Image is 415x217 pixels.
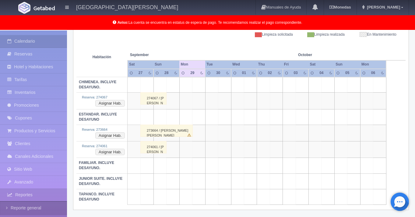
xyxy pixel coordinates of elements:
button: Asignar Hab. [95,149,125,155]
th: Sat [128,60,153,69]
b: FAMILIAR. INCLUYE DESAYUNO. [79,161,114,170]
img: Getabed [18,2,30,14]
div: 274061 / [PERSON_NAME] [140,141,167,153]
th: Fri [283,60,309,69]
div: 28 [163,70,170,76]
div: 274067 / [PERSON_NAME] [140,92,167,105]
b: JUNIOR SUITE. INCLUYE DESAYUNO. [79,176,122,186]
div: 06 [369,70,377,76]
a: Reserva: 274067 [82,95,107,99]
h4: [GEOGRAPHIC_DATA][PERSON_NAME] [76,3,178,11]
div: 04 [318,70,325,76]
th: Sat [308,60,334,69]
th: Mon [179,60,205,69]
div: 03 [292,70,300,76]
th: Mon [360,60,386,69]
th: Thu [257,60,283,69]
div: Limpieza solicitada [246,32,297,37]
b: TAPANCO. INCLUYE DESAYUNO [79,192,114,201]
div: 29 [188,70,196,76]
b: Aviso: [118,20,128,25]
b: Monedas [329,5,351,9]
div: 01 [240,70,248,76]
a: Reserva: 273664 [82,128,107,131]
a: Reserva: 274061 [82,144,107,148]
button: Asignar Hab. [95,100,125,107]
b: CHIMENEA. INCLUYE DESAYUNO. [79,80,116,89]
div: Limpieza realizada [297,32,349,37]
button: Asignar Hab. [95,132,125,139]
div: 273664 / [PERSON_NAME] [PERSON_NAME] [140,125,193,137]
span: [PERSON_NAME] [365,5,400,9]
div: 27 [137,70,144,76]
b: ESTANDAR. INCLUYE DESAYUNO [79,112,117,122]
th: Sun [153,60,179,69]
span: October [298,52,345,58]
th: Sun [334,60,360,69]
div: 02 [266,70,274,76]
img: Getabed [33,6,55,10]
strong: Habitación [93,55,111,59]
div: En Mantenimiento [349,32,401,37]
div: 30 [214,70,222,76]
th: Wed [231,60,257,69]
div: 05 [343,70,351,76]
th: Tue [205,60,231,69]
span: September [130,52,177,58]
